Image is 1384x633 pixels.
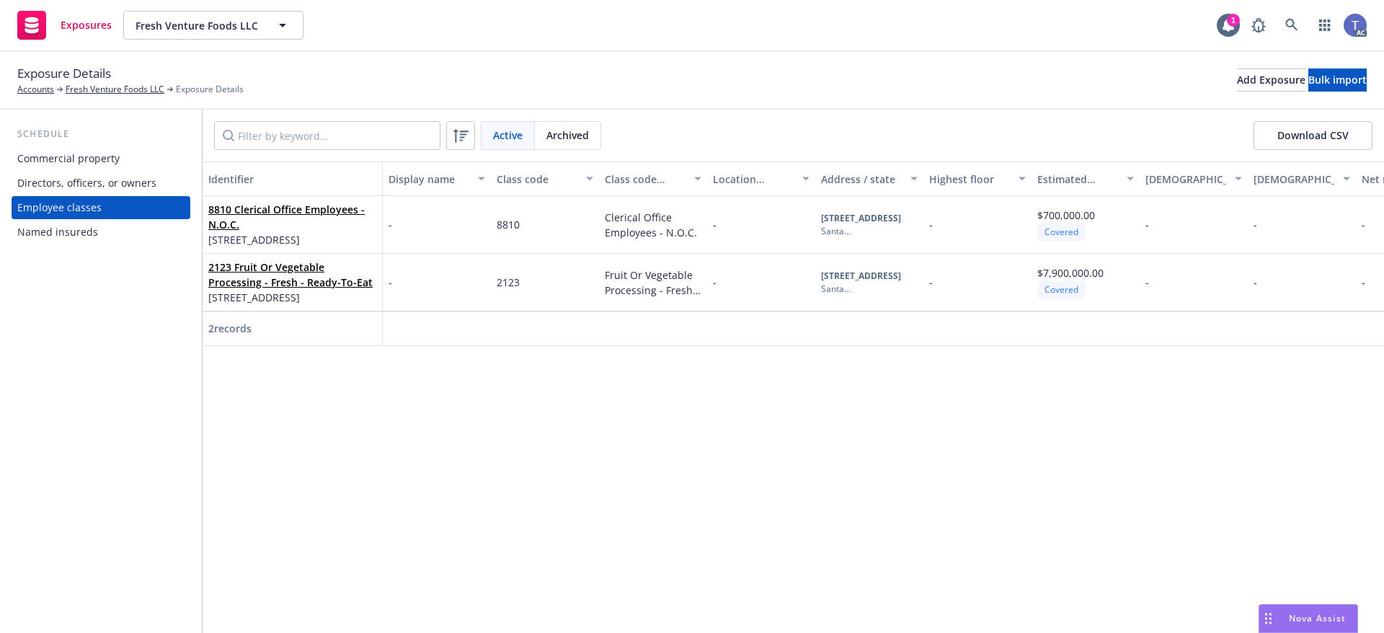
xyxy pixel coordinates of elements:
[17,196,102,219] div: Employee classes
[208,322,252,335] span: 2 records
[1237,69,1305,91] div: Add Exposure
[1227,14,1240,27] div: 1
[1037,172,1118,187] div: Estimated annual remuneration
[1145,275,1149,289] span: -
[713,172,794,187] div: Location number
[389,275,392,290] span: -
[929,218,933,231] span: -
[713,275,717,289] span: -
[599,161,707,196] button: Class code description
[208,260,376,290] span: 2123 Fruit Or Vegetable Processing - Fresh - Ready-To-Eat
[208,290,376,305] span: [STREET_ADDRESS]
[208,203,365,231] a: 8810 Clerical Office Employees - N.O.C.
[1310,11,1339,40] a: Switch app
[605,268,702,312] span: Fruit Or Vegetable Processing - Fresh - Ready-To-Eat
[389,217,392,232] span: -
[1145,172,1226,187] div: Full-time employee
[491,161,599,196] button: Class code
[497,218,520,231] span: 8810
[1254,275,1257,289] span: -
[1277,11,1306,40] a: Search
[176,83,244,96] span: Exposure Details
[605,172,686,187] div: Class code description
[546,128,589,143] span: Archived
[66,83,164,96] a: Fresh Venture Foods LLC
[12,127,190,141] div: Schedule
[1237,68,1305,92] button: Add Exposure
[1248,161,1356,196] button: Part-time employee
[1032,161,1140,196] button: Estimated annual remuneration
[821,270,901,282] b: [STREET_ADDRESS]
[493,128,523,143] span: Active
[1254,218,1257,231] span: -
[12,196,190,219] a: Employee classes
[1254,172,1334,187] div: Part-time employee
[17,172,156,195] div: Directors, officers, or owners
[208,232,376,247] span: [STREET_ADDRESS]
[1259,604,1358,633] button: Nova Assist
[17,147,120,170] div: Commercial property
[1140,161,1248,196] button: Full-time employee
[1244,11,1273,40] a: Report a Bug
[821,225,918,238] div: Santa [PERSON_NAME] , CA , 93458
[1344,14,1367,37] img: photo
[389,172,469,187] div: Display name
[929,275,933,289] span: -
[1362,218,1365,231] span: -
[383,161,491,196] button: Display name
[214,121,440,150] input: Filter by keyword...
[1308,69,1367,91] div: Bulk import
[1362,275,1365,289] span: -
[208,172,376,187] div: Identifier
[208,260,373,289] a: 2123 Fruit Or Vegetable Processing - Fresh - Ready-To-Eat
[12,221,190,244] a: Named insureds
[12,5,117,45] a: Exposures
[821,283,918,296] div: Santa [PERSON_NAME] , CA , 93458
[1308,68,1367,92] button: Bulk import
[12,172,190,195] a: Directors, officers, or owners
[12,147,190,170] a: Commercial property
[61,19,112,31] span: Exposures
[929,172,1010,187] div: Highest floor
[123,11,303,40] button: Fresh Venture Foods LLC
[1037,208,1095,222] span: $700,000.00
[497,172,577,187] div: Class code
[821,212,901,224] b: [STREET_ADDRESS]
[136,18,260,33] span: Fresh Venture Foods LLC
[17,83,54,96] a: Accounts
[707,161,815,196] button: Location number
[1037,223,1086,241] div: Covered
[1145,218,1149,231] span: -
[17,221,98,244] div: Named insureds
[208,202,376,232] span: 8810 Clerical Office Employees - N.O.C.
[1259,605,1277,632] div: Drag to move
[497,275,520,289] span: 2123
[17,64,111,83] span: Exposure Details
[1037,280,1086,298] div: Covered
[1289,612,1346,624] span: Nova Assist
[1037,266,1104,280] span: $7,900,000.00
[815,161,923,196] button: Address / state
[203,161,383,196] button: Identifier
[821,172,902,187] div: Address / state
[713,218,717,231] span: -
[923,161,1032,196] button: Highest floor
[605,211,697,239] span: Clerical Office Employees - N.O.C.
[1254,121,1372,150] button: Download CSV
